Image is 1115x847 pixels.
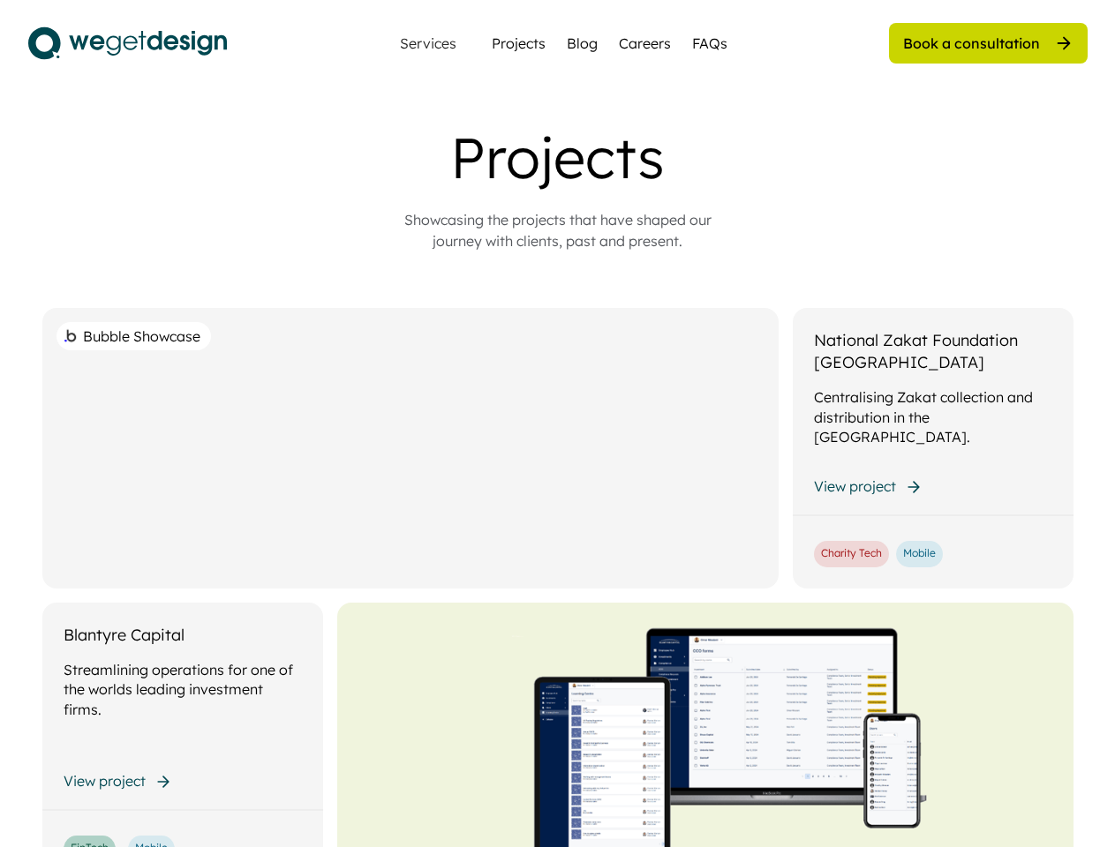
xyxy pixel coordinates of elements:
[63,327,78,344] img: bubble%201.png
[903,546,936,561] div: Mobile
[381,209,735,251] div: Showcasing the projects that have shaped our journey with clients, past and present.
[903,34,1040,53] div: Book a consultation
[692,33,727,54] a: FAQs
[814,476,896,496] div: View project
[814,329,1052,373] div: National Zakat Foundation [GEOGRAPHIC_DATA]
[28,21,227,65] img: logo.svg
[821,546,882,561] div: Charity Tech
[814,387,1052,446] div: Centralising Zakat collection and distribution in the [GEOGRAPHIC_DATA].
[83,326,200,347] div: Bubble Showcase
[393,36,463,50] div: Services
[64,660,302,719] div: Streamlining operations for one of the worlds leading investment firms.
[64,624,185,646] div: Blantyre Capital
[64,771,146,791] div: View project
[619,33,671,54] a: Careers
[492,33,546,54] a: Projects
[205,124,911,191] div: Projects
[567,33,598,54] a: Blog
